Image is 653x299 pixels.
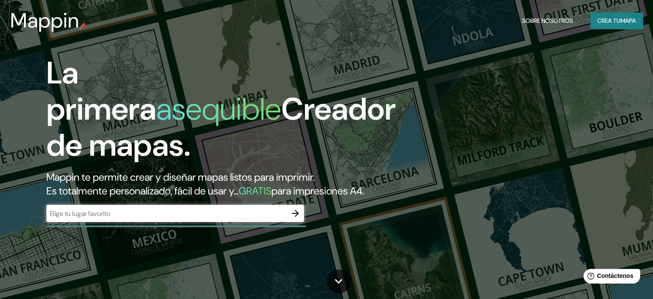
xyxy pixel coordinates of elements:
[519,12,577,29] button: Sobre nosotros
[156,89,281,129] font: asequible
[597,17,620,25] font: Crea tu
[46,209,287,219] input: Elige tu lugar favorito
[522,17,573,25] font: Sobre nosotros
[46,53,156,129] font: La primera
[10,7,79,34] font: Mappin
[590,12,643,29] button: Crea tumapa
[46,89,396,165] font: Creador de mapas.
[46,184,239,197] font: Es totalmente personalizado, fácil de usar y...
[271,184,364,197] font: para impresiones A4.
[46,170,315,184] font: Mappin te permite crear y diseñar mapas listos para imprimir.
[239,184,271,197] font: GRATIS
[620,17,636,25] font: mapa
[79,22,86,29] img: pin de mapeo
[577,265,644,290] iframe: Lanzador de widgets de ayuda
